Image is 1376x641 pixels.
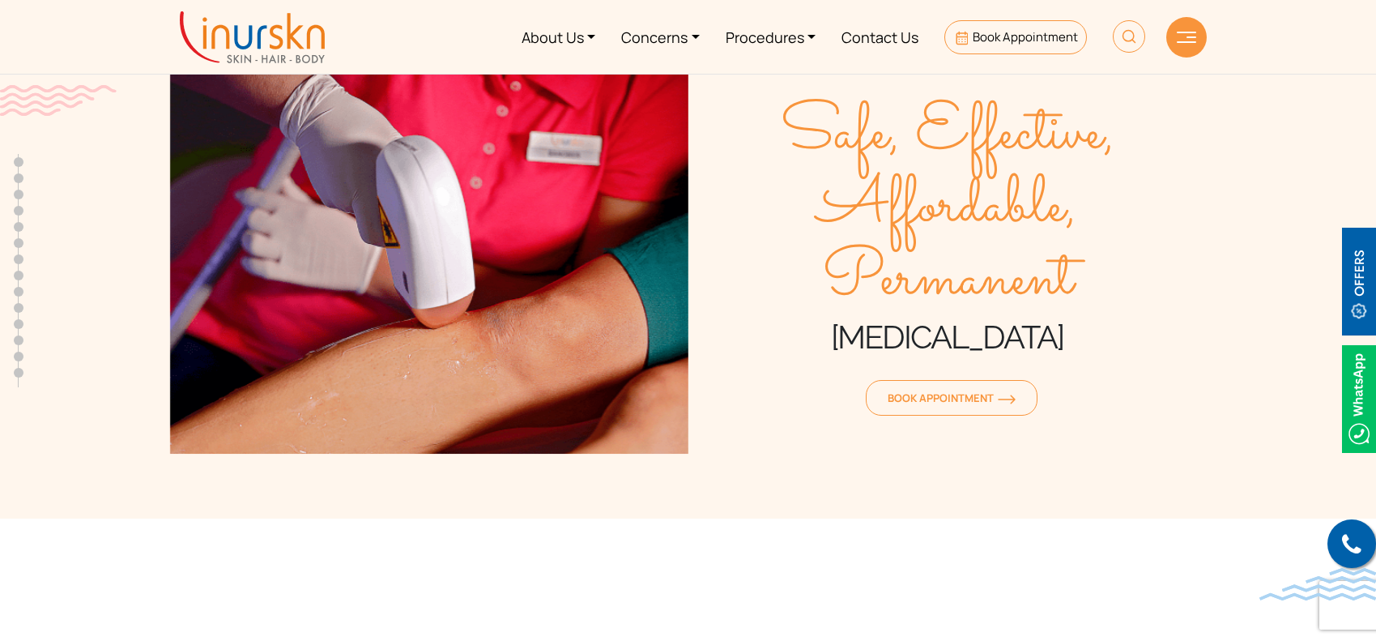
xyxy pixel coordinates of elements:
img: HeaderSearch [1113,20,1145,53]
span: Book Appointment [973,28,1078,45]
img: inurskn-logo [180,11,325,63]
a: About Us [509,6,609,67]
span: Safe, Effective, Affordable, Permanent [688,98,1207,317]
img: hamLine.svg [1177,32,1196,43]
span: Book Appointment [888,391,1016,405]
img: Whatsappicon [1342,345,1376,453]
img: orange-arrow [998,395,1016,404]
h1: [MEDICAL_DATA] [688,317,1207,357]
a: Book Appointmentorange-arrow [866,380,1037,416]
a: Book Appointment [944,20,1086,54]
a: Whatsappicon [1342,388,1376,406]
a: Concerns [608,6,713,67]
a: Procedures [713,6,829,67]
a: Contact Us [829,6,931,67]
img: offerBt [1342,228,1376,335]
img: bluewave [1259,568,1376,600]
